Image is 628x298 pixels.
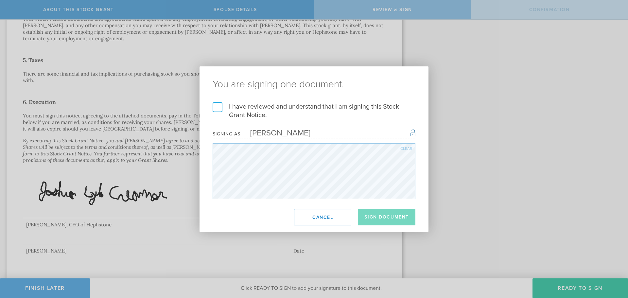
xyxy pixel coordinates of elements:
[213,131,240,137] div: Signing as
[213,102,415,119] label: I have reviewed and understand that I am signing this Stock Grant Notice.
[358,209,415,225] button: Sign Document
[595,247,628,278] iframe: Chat Widget
[294,209,351,225] button: Cancel
[213,79,415,89] ng-pluralize: You are signing one document.
[240,128,310,138] div: [PERSON_NAME]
